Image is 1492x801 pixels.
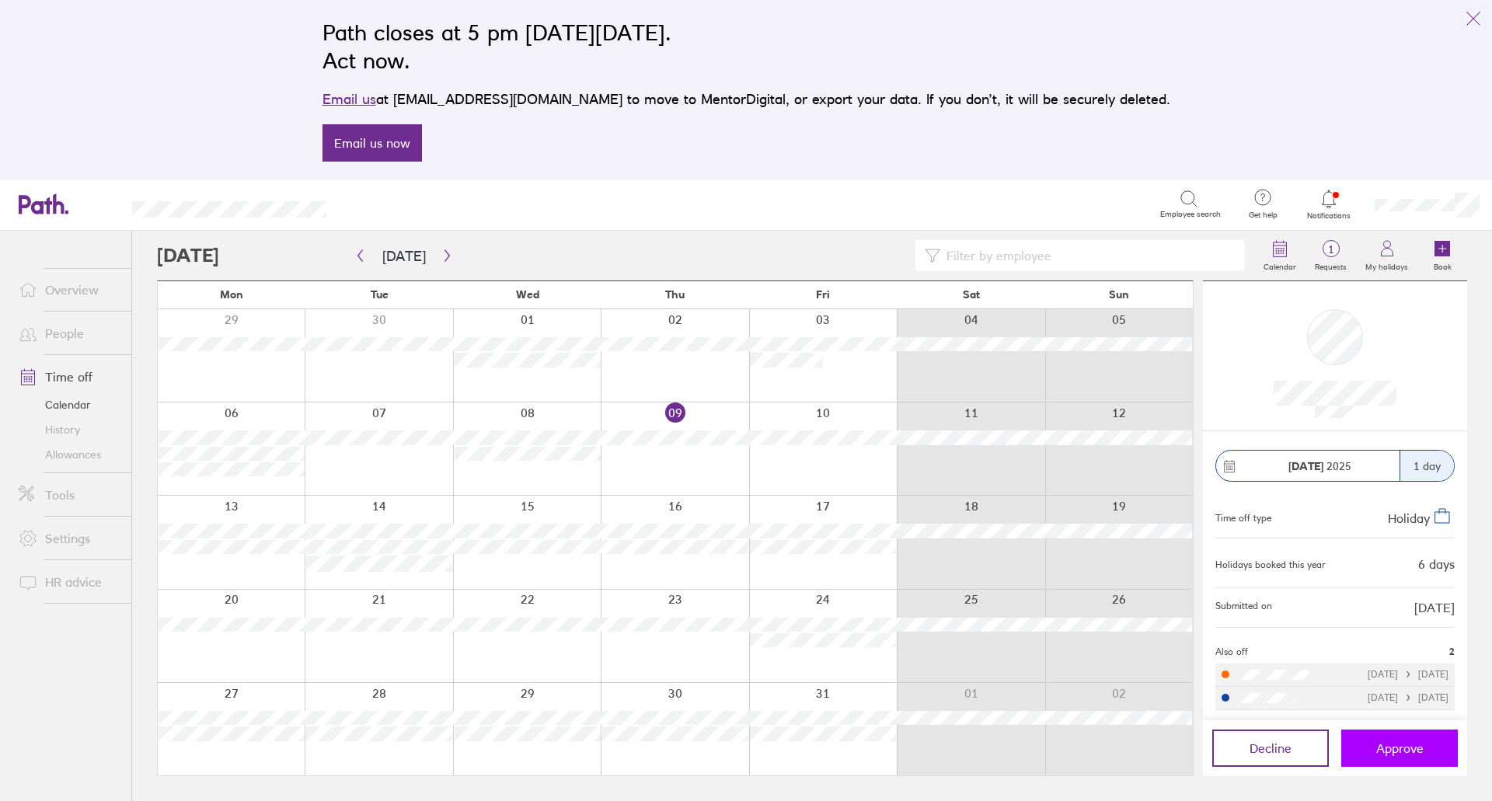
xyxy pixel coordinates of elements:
[1449,646,1455,657] span: 2
[1424,258,1461,272] label: Book
[1368,669,1448,680] div: [DATE] [DATE]
[368,197,408,211] div: Search
[6,318,131,349] a: People
[1400,451,1454,481] div: 1 day
[1109,288,1129,301] span: Sun
[1414,601,1455,615] span: [DATE]
[1356,231,1417,280] a: My holidays
[6,479,131,510] a: Tools
[322,19,1170,75] h2: Path closes at 5 pm [DATE][DATE]. Act now.
[1254,258,1305,272] label: Calendar
[816,288,830,301] span: Fri
[1288,459,1323,473] strong: [DATE]
[6,566,131,597] a: HR advice
[1356,258,1417,272] label: My holidays
[1417,231,1467,280] a: Book
[1215,601,1272,615] span: Submitted on
[1341,730,1458,767] button: Approve
[1376,741,1424,755] span: Approve
[6,523,131,554] a: Settings
[1215,507,1271,525] div: Time off type
[1160,210,1221,219] span: Employee search
[1212,730,1329,767] button: Decline
[6,361,131,392] a: Time off
[6,417,131,442] a: History
[1418,557,1455,571] div: 6 days
[1305,258,1356,272] label: Requests
[1250,741,1292,755] span: Decline
[371,288,389,301] span: Tue
[322,124,422,162] a: Email us now
[322,89,1170,110] p: at [EMAIL_ADDRESS][DOMAIN_NAME] to move to MentorDigital, or export your data. If you don’t, it w...
[516,288,539,301] span: Wed
[1368,692,1448,703] div: [DATE] [DATE]
[963,288,980,301] span: Sat
[322,91,376,107] a: Email us
[1304,211,1354,221] span: Notifications
[1215,559,1326,570] div: Holidays booked this year
[6,392,131,417] a: Calendar
[1288,460,1351,472] span: 2025
[940,241,1236,270] input: Filter by employee
[1238,211,1288,220] span: Get help
[1254,231,1305,280] a: Calendar
[220,288,243,301] span: Mon
[665,288,685,301] span: Thu
[1388,510,1430,526] span: Holiday
[1304,188,1354,221] a: Notifications
[6,442,131,467] a: Allowances
[1215,646,1248,657] span: Also off
[6,274,131,305] a: Overview
[370,243,438,269] button: [DATE]
[1305,231,1356,280] a: 1Requests
[1305,243,1356,256] span: 1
